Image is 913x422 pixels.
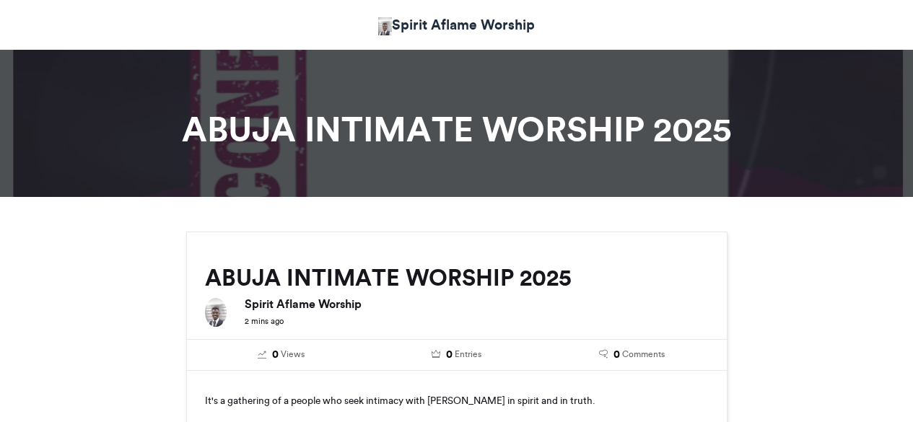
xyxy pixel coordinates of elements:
span: 0 [446,347,453,363]
span: 0 [613,347,620,363]
span: Entries [455,348,481,361]
a: Spirit Aflame Worship [378,14,535,35]
span: Comments [622,348,665,361]
a: 0 Views [205,347,359,363]
p: It's a gathering of a people who seek intimacy with [PERSON_NAME] in spirit and in truth. [205,389,709,412]
a: 0 Comments [555,347,709,363]
h6: Spirit Aflame Worship [245,298,709,309]
h1: ABUJA INTIMATE WORSHIP 2025 [56,112,857,146]
span: Views [281,348,305,361]
img: Spirit Aflame Worship [205,298,227,327]
span: 0 [272,347,279,363]
a: 0 Entries [380,347,533,363]
h2: ABUJA INTIMATE WORSHIP 2025 [205,265,709,291]
small: 2 mins ago [245,316,284,326]
img: Emmanuel Thompson [378,17,392,35]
